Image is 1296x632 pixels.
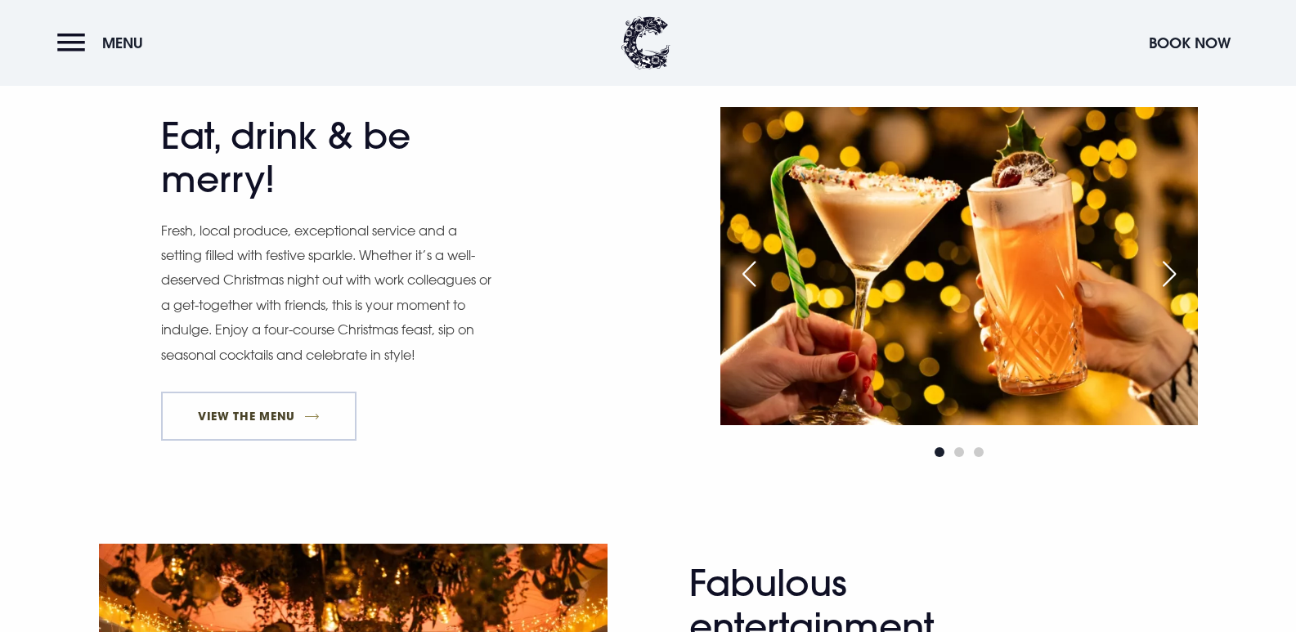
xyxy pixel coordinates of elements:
[102,34,143,52] span: Menu
[161,218,496,367] p: Fresh, local produce, exceptional service and a setting filled with festive sparkle. Whether it’s...
[729,256,769,292] div: Previous slide
[57,25,151,61] button: Menu
[161,114,480,201] h2: Eat, drink & be merry!
[974,447,984,457] span: Go to slide 3
[1141,25,1239,61] button: Book Now
[621,16,670,69] img: Clandeboye Lodge
[720,107,1198,425] img: Christmas Party Nights Northern Ireland
[935,447,944,457] span: Go to slide 1
[161,392,357,441] a: View The Menu
[954,447,964,457] span: Go to slide 2
[1149,256,1190,292] div: Next slide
